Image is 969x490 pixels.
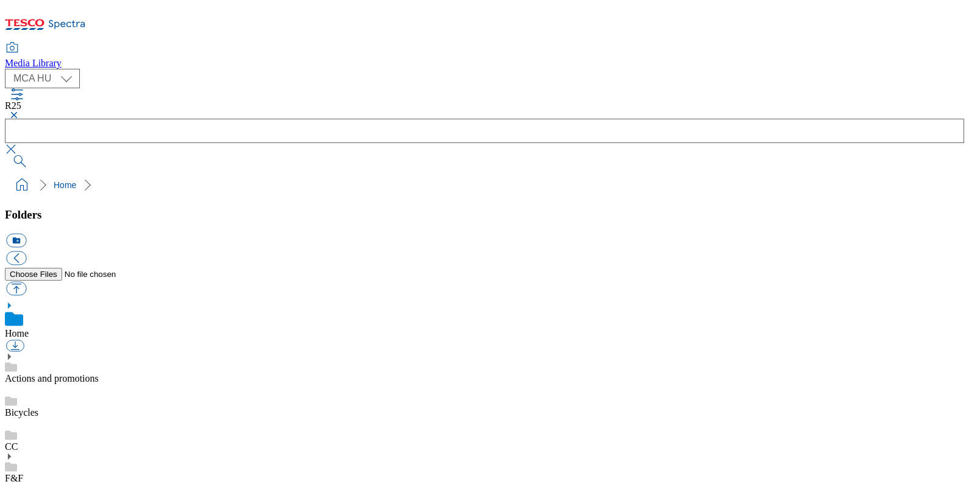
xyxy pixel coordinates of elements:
a: Bicycles [5,407,38,418]
a: Media Library [5,43,62,69]
a: Home [5,328,29,338]
span: Media Library [5,58,62,68]
h3: Folders [5,208,964,222]
a: Actions and promotions [5,373,99,383]
a: CC [5,441,18,452]
a: Home [54,180,76,190]
a: F&F [5,473,23,483]
a: home [12,175,32,195]
nav: breadcrumb [5,173,964,197]
span: R25 [5,100,21,111]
